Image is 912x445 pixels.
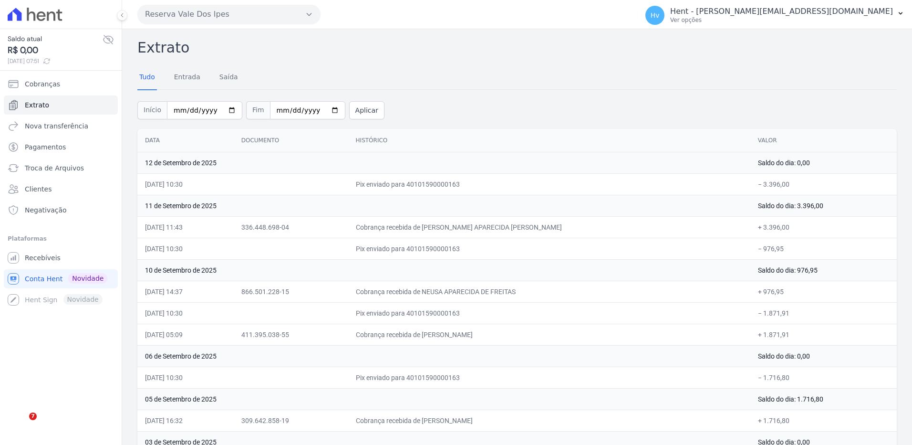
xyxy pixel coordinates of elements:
a: Nova transferência [4,117,118,136]
td: 309.642.858-19 [234,410,348,431]
td: + 1.716,80 [750,410,897,431]
div: Plataformas [8,233,114,244]
td: [DATE] 10:30 [137,367,234,388]
span: Recebíveis [25,253,61,263]
button: Hv Hent - [PERSON_NAME][EMAIL_ADDRESS][DOMAIN_NAME] Ver opções [638,2,912,29]
span: Pagamentos [25,142,66,152]
td: [DATE] 14:37 [137,281,234,302]
span: Troca de Arquivos [25,163,84,173]
th: Data [137,129,234,152]
td: 11 de Setembro de 2025 [137,195,750,216]
td: Saldo do dia: 0,00 [750,345,897,367]
a: Saída [218,65,240,90]
th: Histórico [348,129,750,152]
td: Cobrança recebida de [PERSON_NAME] APARECIDA [PERSON_NAME] [348,216,750,238]
td: Saldo do dia: 3.396,00 [750,195,897,216]
td: − 976,95 [750,238,897,259]
td: Saldo do dia: 976,95 [750,259,897,281]
span: Conta Hent [25,274,62,284]
a: Recebíveis [4,248,118,267]
td: Pix enviado para 40101590000163 [348,238,750,259]
a: Pagamentos [4,138,118,157]
td: [DATE] 05:09 [137,324,234,345]
td: Cobrança recebida de [PERSON_NAME] [348,410,750,431]
td: Cobrança recebida de NEUSA APARECIDA DE FREITAS [348,281,750,302]
td: Pix enviado para 40101590000163 [348,367,750,388]
td: 05 de Setembro de 2025 [137,388,750,410]
td: [DATE] 11:43 [137,216,234,238]
span: Nova transferência [25,121,88,131]
td: Saldo do dia: 0,00 [750,152,897,173]
td: + 3.396,00 [750,216,897,238]
td: Saldo do dia: 1.716,80 [750,388,897,410]
th: Documento [234,129,348,152]
td: [DATE] 10:30 [137,173,234,195]
span: [DATE] 07:51 [8,57,103,65]
button: Reserva Vale Dos Ipes [137,5,321,24]
a: Negativação [4,201,118,220]
button: Aplicar [349,101,384,119]
td: Pix enviado para 40101590000163 [348,302,750,324]
td: 411.395.038-55 [234,324,348,345]
td: 06 de Setembro de 2025 [137,345,750,367]
span: Saldo atual [8,34,103,44]
span: Cobranças [25,79,60,89]
span: Negativação [25,205,67,215]
td: 10 de Setembro de 2025 [137,259,750,281]
span: Novidade [68,273,107,284]
span: Fim [246,101,270,119]
th: Valor [750,129,897,152]
td: + 976,95 [750,281,897,302]
span: Clientes [25,184,52,194]
span: Hv [651,12,660,19]
a: Troca de Arquivos [4,159,118,178]
td: 866.501.228-15 [234,281,348,302]
td: [DATE] 16:32 [137,410,234,431]
a: Conta Hent Novidade [4,269,118,288]
iframe: Intercom live chat [10,413,32,435]
a: Entrada [172,65,202,90]
a: Extrato [4,95,118,115]
a: Tudo [137,65,157,90]
td: − 3.396,00 [750,173,897,195]
nav: Sidebar [8,74,114,309]
td: 12 de Setembro de 2025 [137,152,750,173]
td: + 1.871,91 [750,324,897,345]
span: Extrato [25,100,49,110]
a: Clientes [4,180,118,199]
td: − 1.716,80 [750,367,897,388]
td: 336.448.698-04 [234,216,348,238]
td: [DATE] 10:30 [137,302,234,324]
a: Cobranças [4,74,118,94]
h2: Extrato [137,37,897,58]
td: Cobrança recebida de [PERSON_NAME] [348,324,750,345]
td: [DATE] 10:30 [137,238,234,259]
td: − 1.871,91 [750,302,897,324]
span: R$ 0,00 [8,44,103,57]
span: 7 [29,413,37,420]
td: Pix enviado para 40101590000163 [348,173,750,195]
p: Ver opções [670,16,893,24]
p: Hent - [PERSON_NAME][EMAIL_ADDRESS][DOMAIN_NAME] [670,7,893,16]
span: Início [137,101,167,119]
